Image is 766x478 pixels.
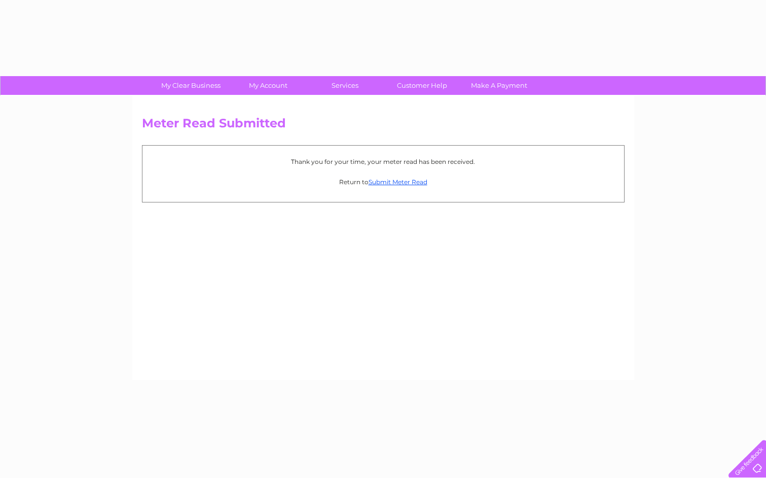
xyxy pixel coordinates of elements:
[380,76,464,95] a: Customer Help
[303,76,387,95] a: Services
[457,76,541,95] a: Make A Payment
[142,116,625,135] h2: Meter Read Submitted
[148,157,619,166] p: Thank you for your time, your meter read has been received.
[148,177,619,187] p: Return to
[226,76,310,95] a: My Account
[369,178,427,186] a: Submit Meter Read
[149,76,233,95] a: My Clear Business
